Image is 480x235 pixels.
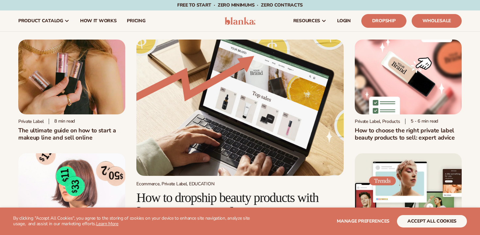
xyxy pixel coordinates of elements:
[18,40,125,114] img: Person holding branded make up with a solid pink background
[13,216,255,227] p: By clicking "Accept All Cookies", you agree to the storing of cookies on your device to enhance s...
[18,119,43,124] div: Private label
[361,14,406,28] a: Dropship
[293,18,320,24] span: resources
[355,127,462,141] h2: How to choose the right private label beauty products to sell: expert advice
[355,40,462,141] a: Private Label Beauty Products Click Private Label, Products 5 - 6 min readHow to choose the right...
[122,10,150,31] a: pricing
[136,40,344,176] img: Growing money with ecommerce
[13,10,75,31] a: product catalog
[18,18,63,24] span: product catalog
[355,153,462,228] img: Social media trends this week (Updated weekly)
[136,181,344,187] div: Ecommerce, Private Label, EDUCATION
[337,215,389,227] button: Manage preferences
[412,14,462,28] a: Wholesale
[96,221,118,227] a: Learn More
[127,18,145,24] span: pricing
[80,18,117,24] span: How It Works
[18,127,125,141] h1: The ultimate guide on how to start a makeup line and sell online
[337,18,351,24] span: LOGIN
[288,10,332,31] a: resources
[18,40,125,141] a: Person holding branded make up with a solid pink background Private label 8 min readThe ultimate ...
[332,10,356,31] a: LOGIN
[355,119,400,124] div: Private Label, Products
[49,119,75,124] div: 8 min read
[397,215,467,227] button: accept all cookies
[355,40,462,114] img: Private Label Beauty Products Click
[18,153,125,228] img: Profitability of private label company
[225,17,256,25] img: logo
[75,10,122,31] a: How It Works
[405,119,438,124] div: 5 - 6 min read
[337,218,389,224] span: Manage preferences
[136,191,344,219] h2: How to dropship beauty products with [PERSON_NAME] in 5 steps
[177,2,303,8] span: Free to start · ZERO minimums · ZERO contracts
